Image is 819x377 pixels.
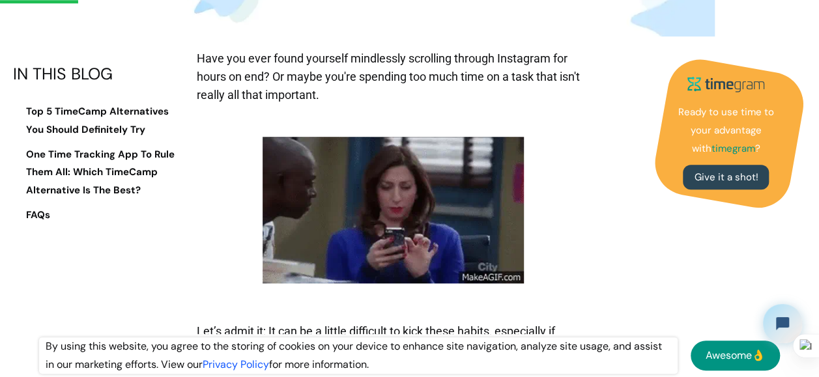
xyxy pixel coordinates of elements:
a: Privacy Policy [203,357,269,371]
a: Awesome👌 [691,341,781,370]
a: One Time Tracking App To Rule Them All: Which TimeCamp Alternative Is The Best? [13,146,186,201]
iframe: Tidio Chat [752,293,813,354]
div: IN THIS BLOG [13,65,186,83]
p: Have you ever found yourself mindlessly scrolling through Instagram for hours on end? Or maybe yo... [197,49,590,111]
strong: timegram [711,142,755,155]
p: Ready to use time to your advantage with ? [674,104,778,158]
a: Give it a shot! [683,165,769,189]
div: By using this website, you agree to the storing of cookies on your device to enhance site navigat... [39,337,678,374]
a: Top 5 TimeCamp Alternatives You Should Definitely Try [13,103,186,139]
img: timegram logo [680,72,771,97]
a: FAQs [13,206,186,225]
